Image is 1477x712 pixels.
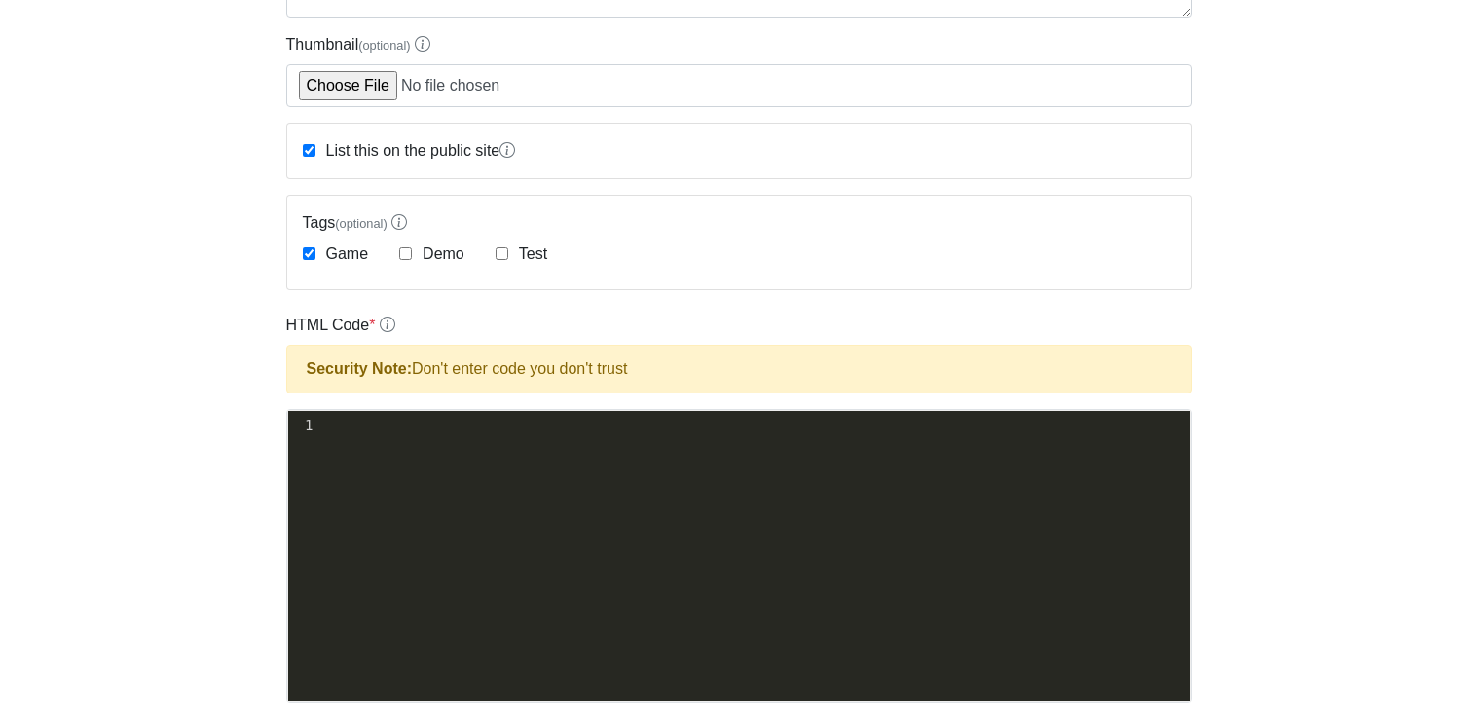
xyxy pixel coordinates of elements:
label: HTML Code [286,314,395,337]
label: Game [322,243,369,266]
span: (optional) [358,38,410,53]
span: (optional) [335,216,387,231]
label: Demo [419,243,464,266]
label: Thumbnail [286,33,431,56]
label: List this on the public site [322,139,516,163]
label: Tags [303,211,1175,235]
strong: Security Note: [307,360,412,377]
label: Test [515,243,547,266]
div: 1 [288,415,316,435]
div: Don't enter code you don't trust [286,345,1192,393]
